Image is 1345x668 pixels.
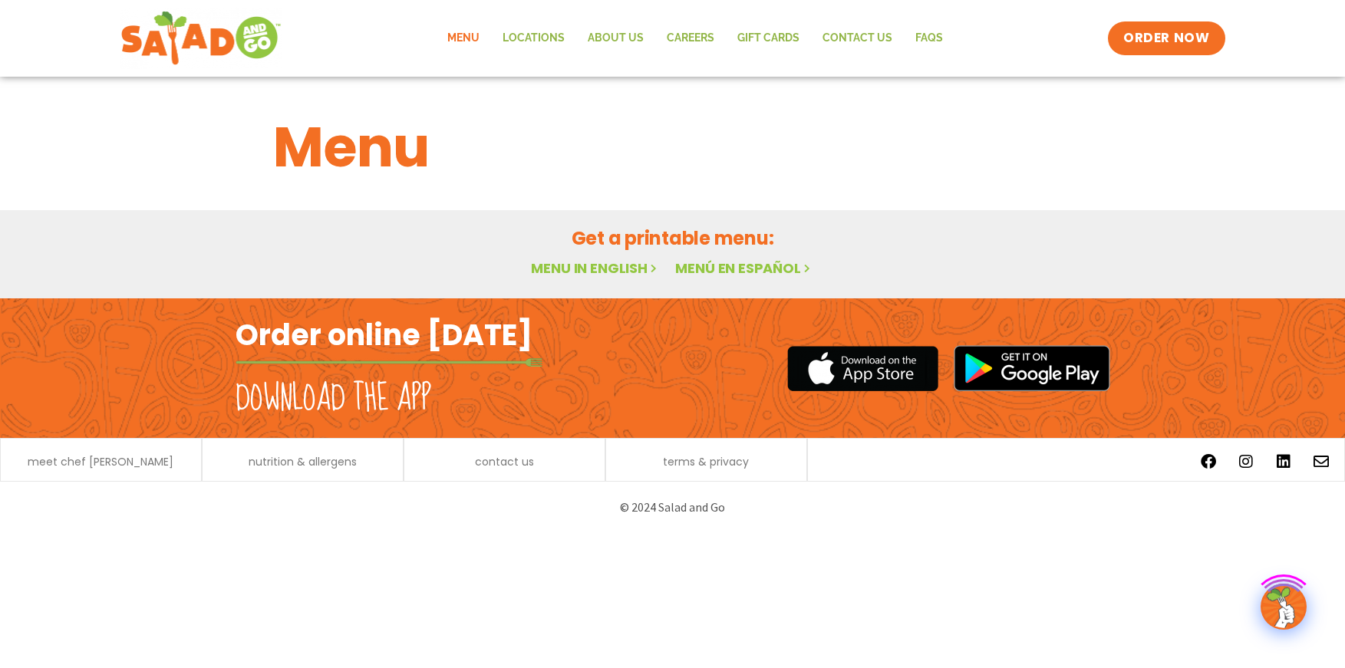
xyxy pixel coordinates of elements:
img: appstore [787,344,938,393]
a: FAQs [904,21,954,56]
nav: Menu [436,21,954,56]
h2: Get a printable menu: [273,225,1073,252]
span: ORDER NOW [1123,29,1209,48]
a: terms & privacy [663,456,749,467]
a: Contact Us [811,21,904,56]
p: © 2024 Salad and Go [243,497,1103,518]
a: Menu [436,21,491,56]
a: GIFT CARDS [726,21,811,56]
a: meet chef [PERSON_NAME] [28,456,173,467]
a: Menu in English [531,258,660,278]
a: About Us [576,21,655,56]
h2: Download the app [236,377,431,420]
a: Locations [491,21,576,56]
a: ORDER NOW [1108,21,1225,55]
img: fork [236,358,542,367]
a: contact us [475,456,534,467]
img: new-SAG-logo-768×292 [120,8,282,69]
h1: Menu [273,106,1073,189]
a: nutrition & allergens [249,456,357,467]
a: Careers [655,21,726,56]
img: google_play [954,345,1110,391]
a: Menú en español [675,258,813,278]
h2: Order online [DATE] [236,316,532,354]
